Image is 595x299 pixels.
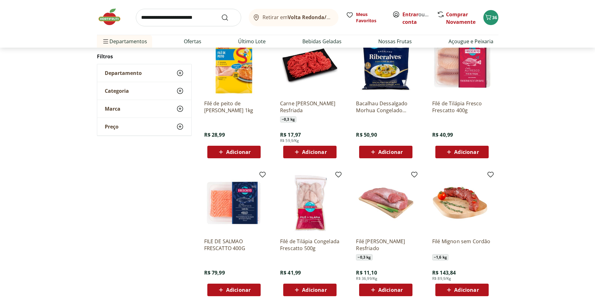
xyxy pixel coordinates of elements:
span: R$ 28,99 [204,131,225,138]
a: Filé Mignon sem Cordão [432,238,492,252]
a: Meus Favoritos [346,11,385,24]
img: Filé de peito de frango Sadia 1kg [204,35,264,95]
span: Adicionar [454,287,479,292]
img: FILE DE SALMAO FRESCATTO 400G [204,173,264,233]
span: Adicionar [302,149,327,155]
a: Ofertas [184,38,201,45]
span: R$ 11,10 [356,269,377,276]
button: Adicionar [435,284,489,296]
span: Departamentos [102,34,147,49]
span: Categoria [105,88,129,94]
button: Adicionar [283,284,337,296]
img: Filé de Tilápia Congelada Frescatto 500g [280,173,340,233]
button: Adicionar [283,146,337,158]
button: Preço [97,118,191,135]
img: Carne Moída Bovina Resfriada [280,35,340,95]
a: Último Lote [238,38,266,45]
button: Submit Search [221,14,236,21]
a: Bebidas Geladas [302,38,342,45]
span: Adicionar [302,287,327,292]
a: Entrar [402,11,418,18]
button: Adicionar [359,146,412,158]
a: Filé de Tilápia Congelada Frescatto 500g [280,238,340,252]
a: Açougue e Peixaria [449,38,493,45]
span: Adicionar [378,287,403,292]
img: Filé Mignon Suíno Resfriado [356,173,416,233]
a: Bacalhau Dessalgado Morhua Congelado Riberalves 400G [356,100,416,114]
span: Departamento [105,70,142,76]
h2: Filtros [97,50,192,63]
button: Adicionar [435,146,489,158]
span: Marca [105,106,120,112]
img: Hortifruti [97,8,128,26]
a: Filé de Tilápia Fresco Frescatto 400g [432,100,492,114]
span: R$ 17,97 [280,131,301,138]
a: FILE DE SALMAO FRESCATTO 400G [204,238,264,252]
span: R$ 41,99 [280,269,301,276]
img: Filé de Tilápia Fresco Frescatto 400g [432,35,492,95]
a: Criar conta [402,11,437,25]
button: Adicionar [207,146,261,158]
span: R$ 36,99/Kg [356,276,377,281]
span: ~ 0,3 kg [356,254,372,260]
span: R$ 59,9/Kg [280,138,299,143]
a: Carne [PERSON_NAME] Resfriada [280,100,340,114]
button: Departamento [97,64,191,82]
span: R$ 89,9/Kg [432,276,451,281]
a: Filé [PERSON_NAME] Resfriado [356,238,416,252]
span: R$ 79,99 [204,269,225,276]
span: ~ 0,3 kg [280,116,296,123]
button: Carrinho [483,10,498,25]
span: Adicionar [454,149,479,155]
button: Menu [102,34,109,49]
input: search [136,9,241,26]
button: Retirar emVolta Redonda/[GEOGRAPHIC_DATA] [249,9,338,26]
span: Adicionar [226,149,251,155]
button: Marca [97,100,191,118]
span: Adicionar [226,287,251,292]
button: Categoria [97,82,191,100]
span: ou [402,11,430,26]
button: Adicionar [207,284,261,296]
span: 36 [492,14,497,20]
span: Retirar em [263,14,332,20]
img: Bacalhau Dessalgado Morhua Congelado Riberalves 400G [356,35,416,95]
span: R$ 50,90 [356,131,377,138]
button: Adicionar [359,284,412,296]
b: Volta Redonda/[GEOGRAPHIC_DATA] [288,14,378,21]
a: Comprar Novamente [446,11,475,25]
span: ~ 1,6 kg [432,254,449,260]
a: Nossas Frutas [378,38,412,45]
span: Adicionar [378,149,403,155]
span: Preço [105,123,119,130]
span: R$ 143,84 [432,269,456,276]
span: R$ 40,99 [432,131,453,138]
img: Filé Mignon sem Cordão [432,173,492,233]
span: Meus Favoritos [356,11,385,24]
a: Filé de peito de [PERSON_NAME] 1kg [204,100,264,114]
